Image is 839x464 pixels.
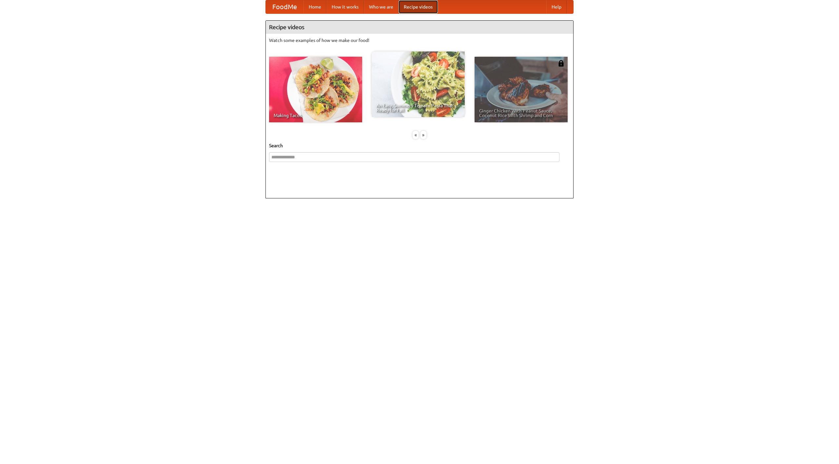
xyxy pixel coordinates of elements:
span: Making Tacos [274,113,358,118]
h4: Recipe videos [266,21,573,34]
a: An Easy, Summery Tomato Pasta That's Ready for Fall [372,51,465,117]
a: Home [303,0,326,13]
a: FoodMe [266,0,303,13]
span: An Easy, Summery Tomato Pasta That's Ready for Fall [376,103,460,112]
a: Who we are [364,0,399,13]
img: 483408.png [558,60,564,67]
a: Making Tacos [269,57,362,122]
h5: Search [269,142,570,149]
a: Recipe videos [399,0,438,13]
a: Help [546,0,567,13]
a: How it works [326,0,364,13]
p: Watch some examples of how we make our food! [269,37,570,44]
div: » [420,131,426,139]
div: « [413,131,419,139]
